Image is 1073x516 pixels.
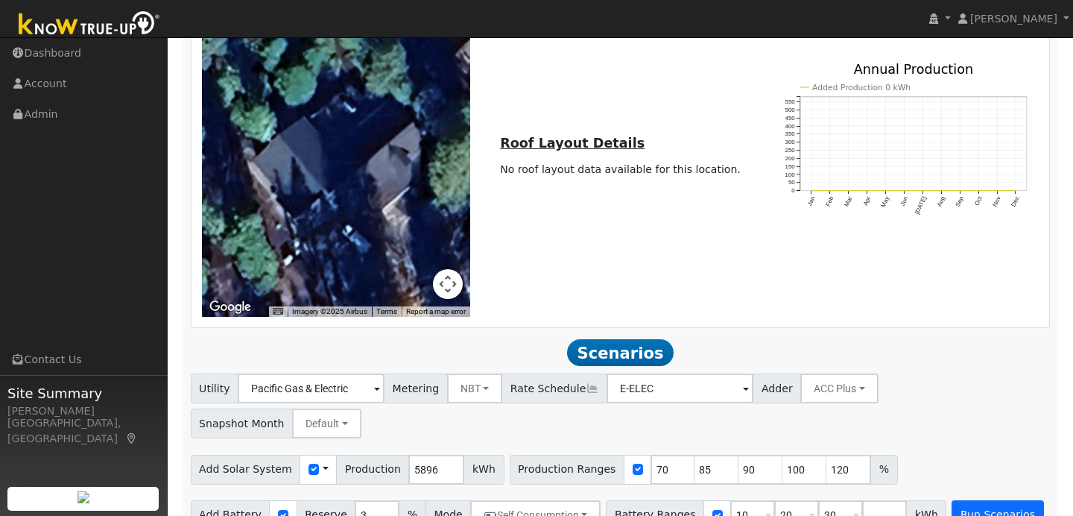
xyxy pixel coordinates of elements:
[567,339,674,366] span: Scenarios
[238,374,384,403] input: Select a Utility
[936,195,946,208] text: Aug
[785,155,795,162] text: 200
[884,189,887,192] circle: onclick=""
[463,455,504,485] span: kWh
[7,403,159,419] div: [PERSON_NAME]
[336,455,409,485] span: Production
[862,195,873,207] text: Apr
[785,131,795,138] text: 350
[829,189,831,192] circle: onclick=""
[866,189,868,192] circle: onclick=""
[498,159,744,180] td: No roof layout data available for this location.
[854,62,974,77] text: Annual Production
[903,189,905,192] circle: onclick=""
[847,189,849,192] circle: onclick=""
[125,432,139,444] a: Map
[7,415,159,447] div: [GEOGRAPHIC_DATA], [GEOGRAPHIC_DATA]
[812,83,911,92] text: Added Production 0 kWh
[996,189,998,192] circle: onclick=""
[974,195,984,207] text: Oct
[992,195,1002,208] text: Nov
[191,374,239,403] span: Utility
[785,98,795,105] text: 550
[77,491,89,503] img: retrieve
[955,195,965,208] text: Sep
[384,374,448,403] span: Metering
[785,139,795,145] text: 300
[788,180,795,186] text: 50
[899,195,910,207] text: Jun
[607,374,753,403] input: Select a Rate Schedule
[806,195,817,207] text: Jan
[191,455,301,485] span: Add Solar System
[292,307,367,315] span: Imagery ©2025 Airbus
[785,123,795,130] text: 400
[501,374,607,403] span: Rate Schedule
[785,115,795,122] text: 450
[753,374,801,403] span: Adder
[870,455,897,485] span: %
[785,147,795,154] text: 250
[292,409,361,438] button: Default
[500,136,645,151] u: Roof Layout Details
[959,189,961,192] circle: onclick=""
[880,195,891,209] text: May
[978,189,980,192] circle: onclick=""
[191,409,294,438] span: Snapshot Month
[922,189,924,192] circle: onclick=""
[970,13,1057,25] span: [PERSON_NAME]
[810,189,812,192] circle: onclick=""
[791,187,795,194] text: 0
[273,306,283,317] button: Keyboard shortcuts
[11,8,168,42] img: Know True-Up
[510,455,624,485] span: Production Ranges
[447,374,503,403] button: NBT
[914,195,928,215] text: [DATE]
[1010,195,1021,208] text: Dec
[825,195,835,208] text: Feb
[406,307,466,315] a: Report a map error
[800,374,879,403] button: ACC Plus
[843,195,854,208] text: Mar
[376,307,397,315] a: Terms (opens in new tab)
[940,189,943,192] circle: onclick=""
[206,298,255,317] a: Open this area in Google Maps (opens a new window)
[1015,189,1017,192] circle: onclick=""
[433,269,463,299] button: Map camera controls
[7,383,159,403] span: Site Summary
[206,298,255,317] img: Google
[785,107,795,113] text: 500
[785,163,795,170] text: 150
[785,172,795,178] text: 100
